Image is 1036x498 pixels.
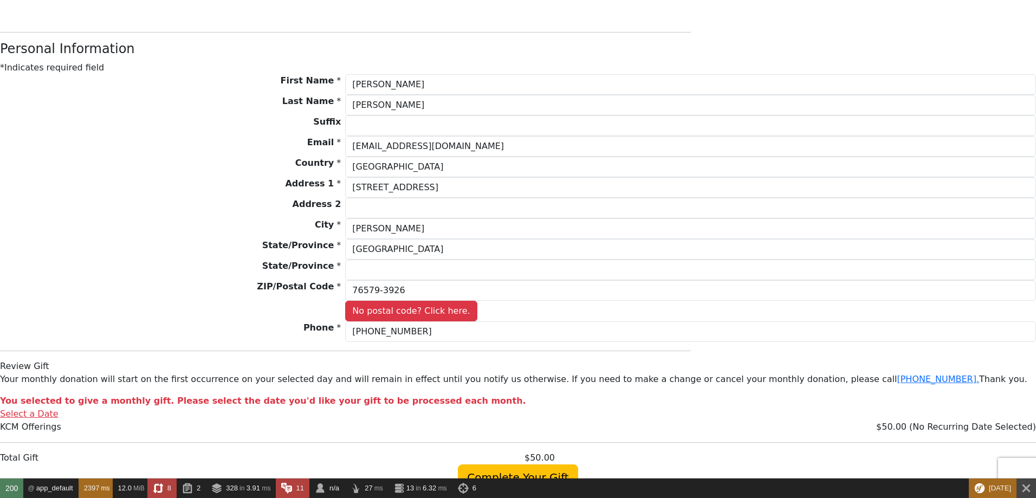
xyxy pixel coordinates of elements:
[79,478,113,498] a: 2397 ms
[282,96,334,106] strong: Last Name
[315,219,334,230] strong: City
[118,484,132,492] span: 12.0
[84,484,100,492] span: 2397
[257,281,334,292] strong: ZIP/Postal Code
[989,484,1011,492] span: [DATE]
[374,484,383,492] span: ms
[247,484,260,492] span: 3.91
[416,484,420,492] span: in
[239,484,244,492] span: in
[969,478,1016,498] a: [DATE]
[309,478,345,498] a: n/a
[226,484,238,492] span: 328
[28,484,34,492] span: @
[295,158,334,168] strong: Country
[36,484,73,492] span: app_default
[133,484,145,492] span: MiB
[262,240,334,250] strong: State/Province
[329,484,339,492] span: n/a
[167,484,171,492] span: 8
[280,75,334,86] strong: First Name
[969,478,1016,498] div: This Symfony version will only receive security fixes.
[423,484,436,492] span: 6.32
[262,484,270,492] span: ms
[438,484,447,492] span: ms
[296,484,303,492] span: 11
[365,484,372,492] span: 27
[293,199,341,209] strong: Address 2
[472,484,476,492] span: 6
[276,478,309,498] a: 11
[113,478,147,498] a: 12.0 MiB
[406,484,414,492] span: 13
[101,484,110,492] span: ms
[897,374,979,384] a: [PHONE_NUMBER].
[458,464,578,490] span: Complete Your Gift
[452,478,482,498] a: 6
[262,261,334,271] strong: State/Province
[345,301,477,321] span: No postal code? Click here.
[307,137,334,147] strong: Email
[206,478,276,498] a: 328 in 3.91 ms
[313,117,341,127] strong: Suffix
[177,478,206,498] a: 2
[876,422,1036,432] span: $50.00 (No Recurring Date Selected)
[285,178,334,189] strong: Address 1
[345,478,388,498] a: 27 ms
[303,322,334,333] strong: Phone
[197,484,200,492] span: 2
[388,478,452,498] a: 13 in 6.32 ms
